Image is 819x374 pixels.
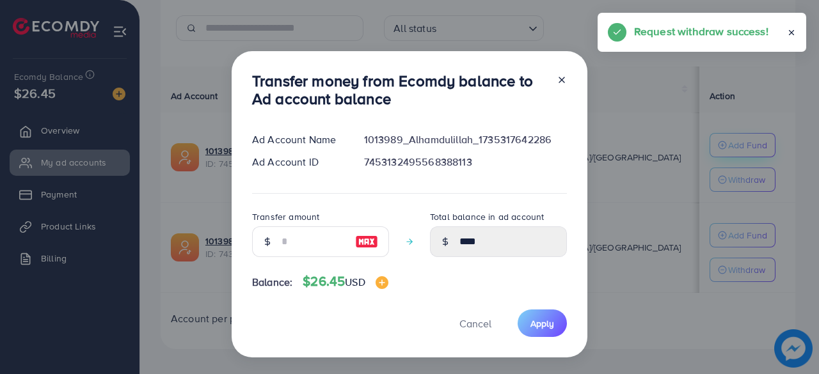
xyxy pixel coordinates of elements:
span: Balance: [252,275,292,290]
label: Total balance in ad account [430,210,544,223]
h5: Request withdraw success! [634,23,768,40]
h4: $26.45 [303,274,388,290]
button: Cancel [443,309,507,337]
div: 7453132495568388113 [354,155,577,169]
span: Apply [530,317,554,330]
div: Ad Account Name [242,132,354,147]
div: 1013989_Alhamdulillah_1735317642286 [354,132,577,147]
span: Cancel [459,316,491,331]
h3: Transfer money from Ecomdy balance to Ad account balance [252,72,546,109]
img: image [355,234,378,249]
label: Transfer amount [252,210,319,223]
span: USD [345,275,365,289]
img: image [376,276,388,289]
div: Ad Account ID [242,155,354,169]
button: Apply [518,309,567,337]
